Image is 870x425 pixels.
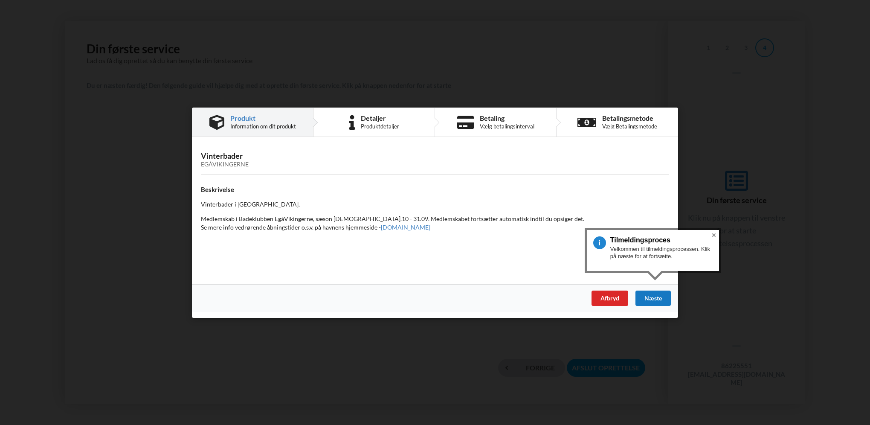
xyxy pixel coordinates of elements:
p: Medlemskab i Badeklubben EgåVikingerne, sæson [DEMOGRAPHIC_DATA].10 - 31.09. Medlemskabet fortsæt... [201,214,669,231]
div: Betaling [480,115,534,122]
div: Information om dit produkt [230,123,296,130]
a: [DOMAIN_NAME] [381,223,430,230]
div: Produktdetaljer [361,123,399,130]
div: Produkt [230,115,296,122]
p: Vinterbader i [GEOGRAPHIC_DATA]. [201,200,669,208]
h3: Tilmeldingsproces [610,236,706,244]
div: Betalingsmetode [602,115,657,122]
div: Egåvikingerne [201,160,669,168]
h4: Beskrivelse [201,186,669,194]
span: 1 [593,236,610,249]
div: Afbryd [592,290,628,306]
div: Velkommen til tilmeldingsprocessen. Klik på næste for at fortsætte. [610,242,713,260]
div: Næste [635,290,671,306]
div: Vælg Betalingsmetode [602,123,657,130]
div: Vælg betalingsinterval [480,123,534,130]
div: Detaljer [361,115,399,122]
h3: Vinterbader [201,151,669,168]
button: Close [709,230,719,240]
